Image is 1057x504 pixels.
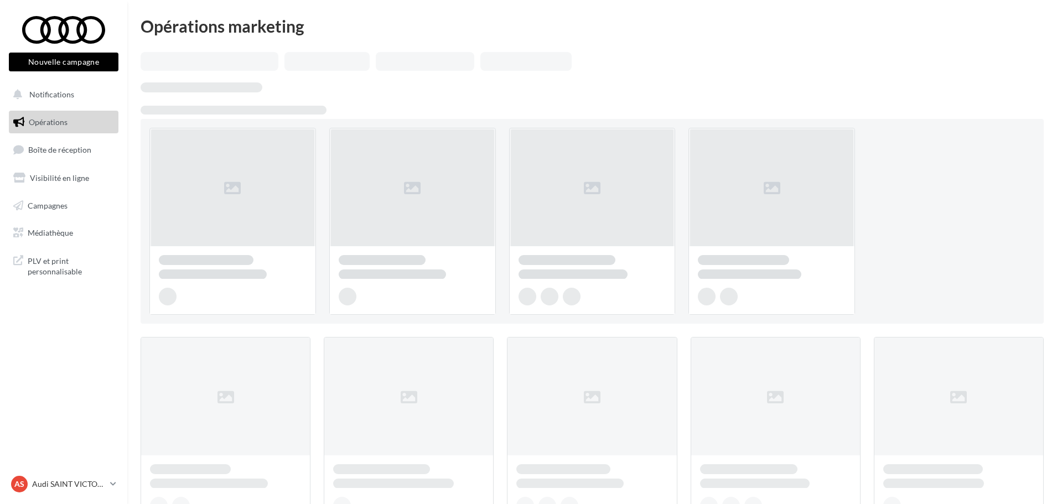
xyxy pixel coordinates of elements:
a: Opérations [7,111,121,134]
a: AS Audi SAINT VICTORET [9,474,118,495]
p: Audi SAINT VICTORET [32,479,106,490]
span: Opérations [29,117,68,127]
span: Médiathèque [28,228,73,237]
span: Boîte de réception [28,145,91,154]
span: AS [14,479,24,490]
span: Notifications [29,90,74,99]
a: Campagnes [7,194,121,217]
a: Visibilité en ligne [7,167,121,190]
span: Visibilité en ligne [30,173,89,183]
span: Campagnes [28,200,68,210]
a: PLV et print personnalisable [7,249,121,282]
div: Opérations marketing [141,18,1044,34]
span: PLV et print personnalisable [28,253,114,277]
button: Notifications [7,83,116,106]
button: Nouvelle campagne [9,53,118,71]
a: Médiathèque [7,221,121,245]
a: Boîte de réception [7,138,121,162]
